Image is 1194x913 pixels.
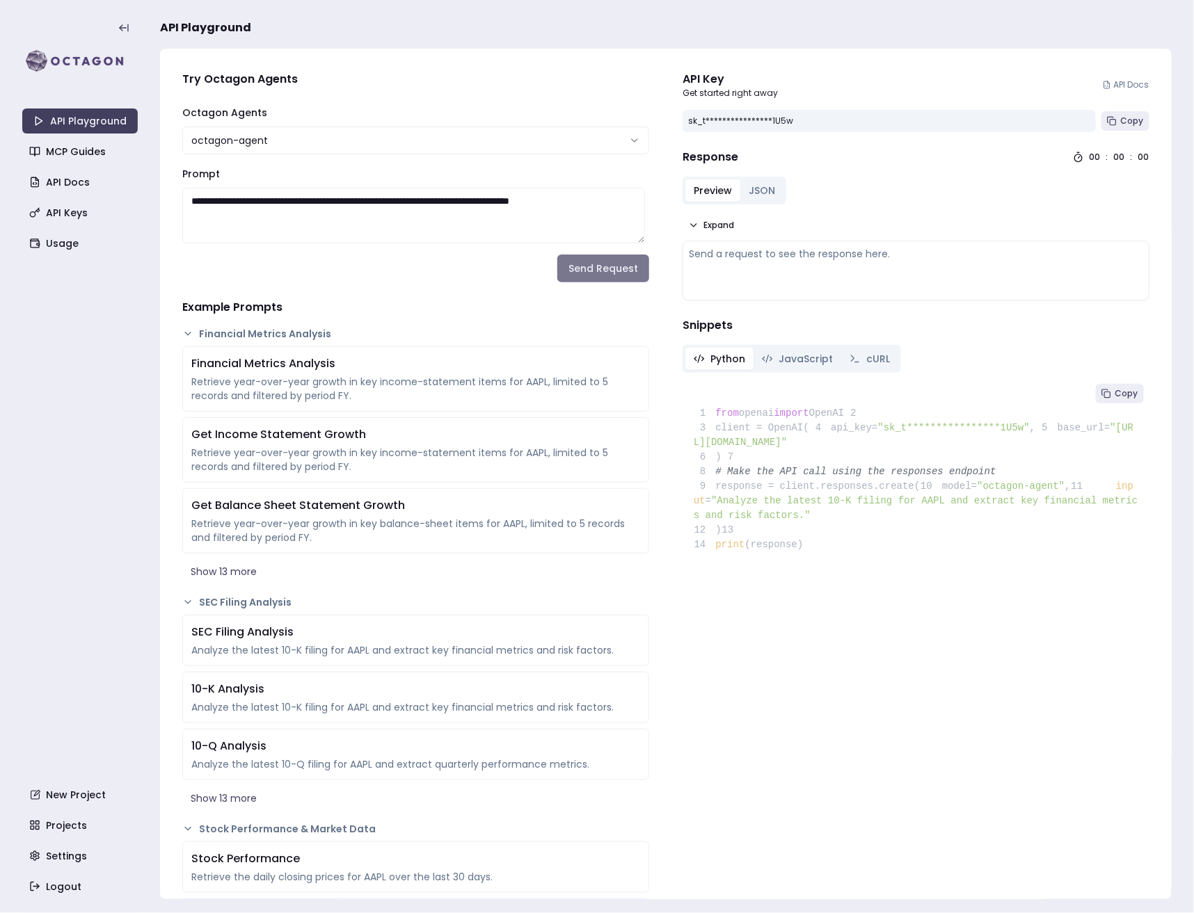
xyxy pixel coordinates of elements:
[557,254,649,282] button: Send Request
[745,539,804,550] span: (response)
[1090,152,1101,163] div: 00
[182,106,267,120] label: Octagon Agents
[694,524,722,535] span: )
[694,538,716,552] span: 14
[22,47,138,75] img: logo-rect-yK7x_WSZ.svg
[694,451,722,462] span: )
[191,757,640,771] div: Analyze the latest 10-Q filing for AAPL and extract quarterly performance metrics.
[694,406,716,421] span: 1
[1030,422,1035,433] span: ,
[685,179,740,202] button: Preview
[191,850,640,867] div: Stock Performance
[1121,115,1144,127] span: Copy
[831,422,877,433] span: api_key=
[683,71,778,88] div: API Key
[24,782,139,807] a: New Project
[191,375,640,403] div: Retrieve year-over-year growth in key income-statement items for AAPL, limited to 5 records and f...
[694,464,716,479] span: 8
[722,450,744,464] span: 7
[694,479,716,494] span: 9
[182,167,220,181] label: Prompt
[710,352,745,366] span: Python
[191,497,640,514] div: Get Balance Sheet Statement Growth
[24,231,139,256] a: Usage
[1058,422,1111,433] span: base_url=
[683,88,778,99] p: Get started right away
[716,539,745,550] span: print
[1101,111,1149,131] button: Copy
[182,786,649,811] button: Show 13 more
[683,216,740,235] button: Expand
[24,200,139,225] a: API Keys
[694,523,716,538] span: 12
[1106,152,1108,163] div: :
[191,870,640,884] div: Retrieve the daily closing prices for AAPL over the last 30 days.
[694,421,716,435] span: 3
[716,407,740,419] span: from
[977,480,1065,492] span: "octagon-agent"
[191,426,640,443] div: Get Income Statement Growth
[1114,152,1125,163] div: 00
[722,523,744,538] span: 13
[689,247,1143,261] div: Send a request to see the response here.
[844,406,866,421] span: 2
[706,495,711,506] span: =
[191,446,640,474] div: Retrieve year-over-year growth in key income-statement items for AAPL, limited to 5 records and f...
[774,407,809,419] span: import
[1138,152,1149,163] div: 00
[1035,421,1058,435] span: 5
[694,495,1138,521] span: "Analyze the latest 10-K filing for AAPL and extract key financial metrics and risk factors."
[182,822,649,836] button: Stock Performance & Market Data
[866,352,890,366] span: cURL
[191,355,640,372] div: Financial Metrics Analysis
[182,299,649,316] h4: Example Prompts
[716,466,996,477] span: # Make the API call using the responses endpoint
[809,407,844,419] span: OpenAI
[24,874,139,899] a: Logout
[24,139,139,164] a: MCP Guides
[1131,152,1133,163] div: :
[779,352,833,366] span: JavaScript
[182,327,649,341] button: Financial Metrics Analysis
[694,450,716,464] span: 6
[191,624,640,640] div: SEC Filing Analysis
[921,479,943,494] span: 10
[1065,480,1071,492] span: ,
[182,559,649,584] button: Show 13 more
[160,19,251,36] span: API Playground
[182,595,649,609] button: SEC Filing Analysis
[1115,388,1138,399] span: Copy
[1103,79,1149,90] a: API Docs
[740,179,783,202] button: JSON
[24,843,139,868] a: Settings
[1096,384,1144,403] button: Copy
[182,71,649,88] h4: Try Octagon Agents
[694,480,921,492] span: response = client.responses.create(
[191,738,640,754] div: 10-Q Analysis
[191,681,640,697] div: 10-K Analysis
[683,149,738,165] h4: Response
[22,108,138,134] a: API Playground
[942,480,977,492] span: model=
[24,813,139,838] a: Projects
[191,517,640,544] div: Retrieve year-over-year growth in key balance-sheet items for AAPL, limited to 5 records and filt...
[683,317,1149,334] h4: Snippets
[191,643,640,657] div: Analyze the latest 10-K filing for AAPL and extract key financial metrics and risk factors.
[191,700,640,714] div: Analyze the latest 10-K filing for AAPL and extract key financial metrics and risk factors.
[694,422,809,433] span: client = OpenAI(
[1071,479,1093,494] span: 11
[703,220,734,231] span: Expand
[739,407,774,419] span: openai
[809,421,831,435] span: 4
[24,170,139,195] a: API Docs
